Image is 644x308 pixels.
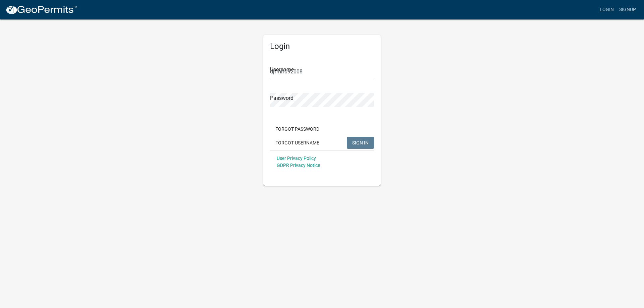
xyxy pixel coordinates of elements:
a: Login [597,3,616,16]
button: Forgot Username [270,137,325,149]
a: Signup [616,3,639,16]
button: SIGN IN [347,137,374,149]
button: Forgot Password [270,123,325,135]
a: User Privacy Policy [277,156,316,161]
a: GDPR Privacy Notice [277,163,320,168]
span: SIGN IN [352,140,369,145]
h5: Login [270,42,374,51]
